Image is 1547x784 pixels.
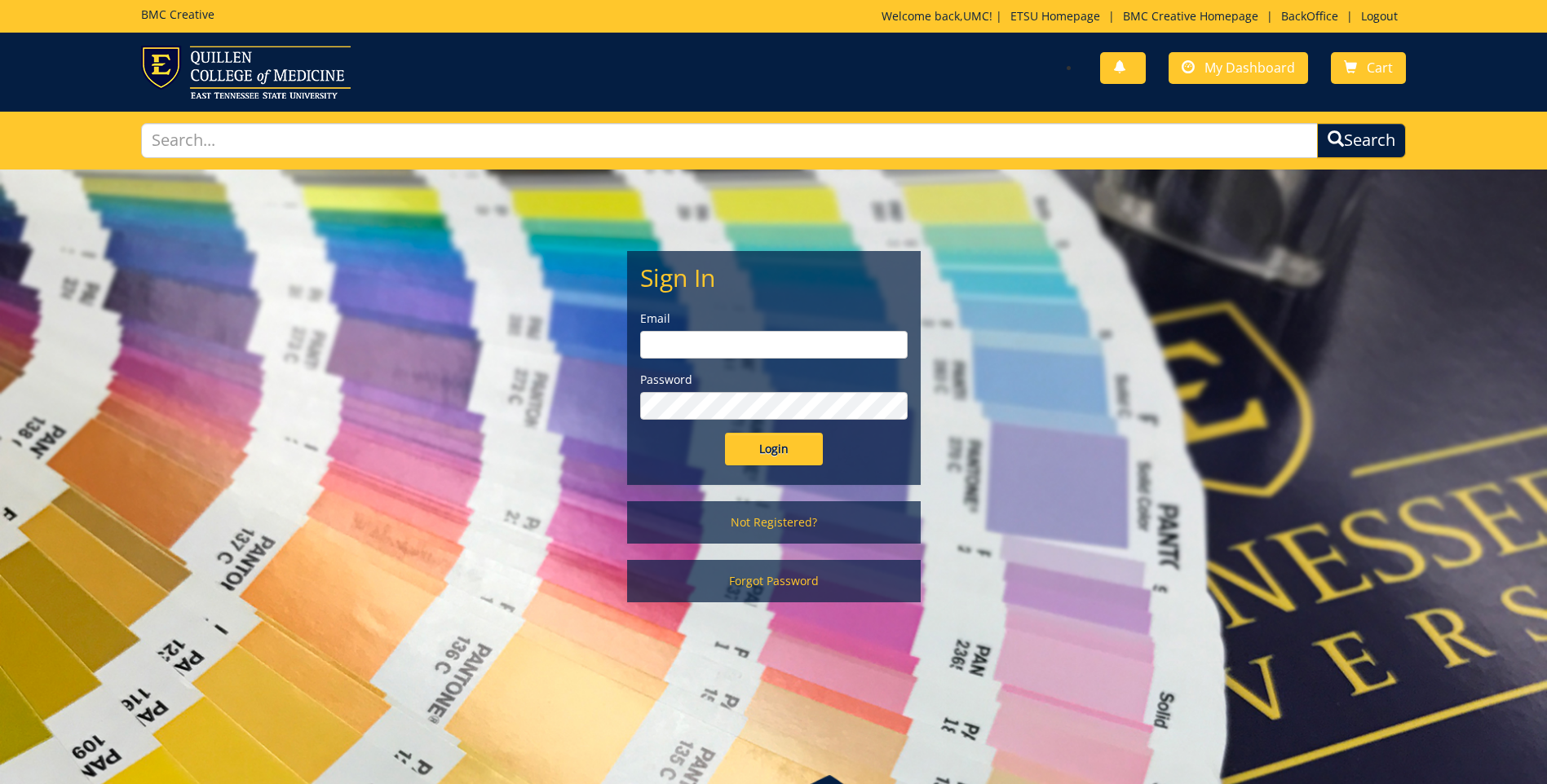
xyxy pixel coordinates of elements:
p: Welcome back, ! | | | | [882,8,1406,24]
a: Forgot Password [627,560,921,602]
a: ETSU Homepage [1002,8,1108,24]
a: Cart [1331,52,1406,84]
a: Not Registered? [627,501,921,544]
h2: Sign In [640,264,908,291]
a: BMC Creative Homepage [1115,8,1266,24]
span: Cart [1367,59,1393,77]
input: Login [725,433,823,465]
a: UMC [963,8,989,24]
label: Email [640,311,908,327]
a: BackOffice [1273,8,1346,24]
a: Logout [1353,8,1406,24]
input: Search... [141,123,1318,158]
h5: BMC Creative [141,8,214,20]
img: ETSU logo [141,46,351,99]
button: Search [1317,123,1406,158]
span: My Dashboard [1204,59,1295,77]
label: Password [640,372,908,388]
a: My Dashboard [1169,52,1308,84]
